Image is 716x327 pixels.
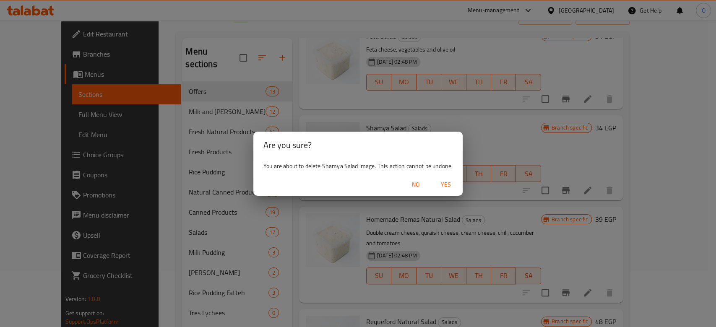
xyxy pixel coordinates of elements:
[253,158,463,174] div: You are about to delete Shamya Salad image. This action cannot be undone.
[436,179,456,190] span: Yes
[432,177,459,192] button: Yes
[406,179,426,190] span: No
[402,177,429,192] button: No
[263,138,453,152] h2: Are you sure?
